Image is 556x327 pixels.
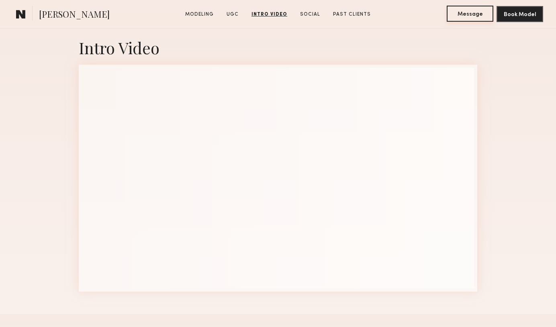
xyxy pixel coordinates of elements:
[447,6,493,22] button: Message
[497,6,543,22] button: Book Model
[330,11,374,18] a: Past Clients
[39,8,110,22] span: [PERSON_NAME]
[79,37,477,58] div: Intro Video
[182,11,217,18] a: Modeling
[497,10,543,17] a: Book Model
[297,11,323,18] a: Social
[223,11,242,18] a: UGC
[248,11,290,18] a: Intro Video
